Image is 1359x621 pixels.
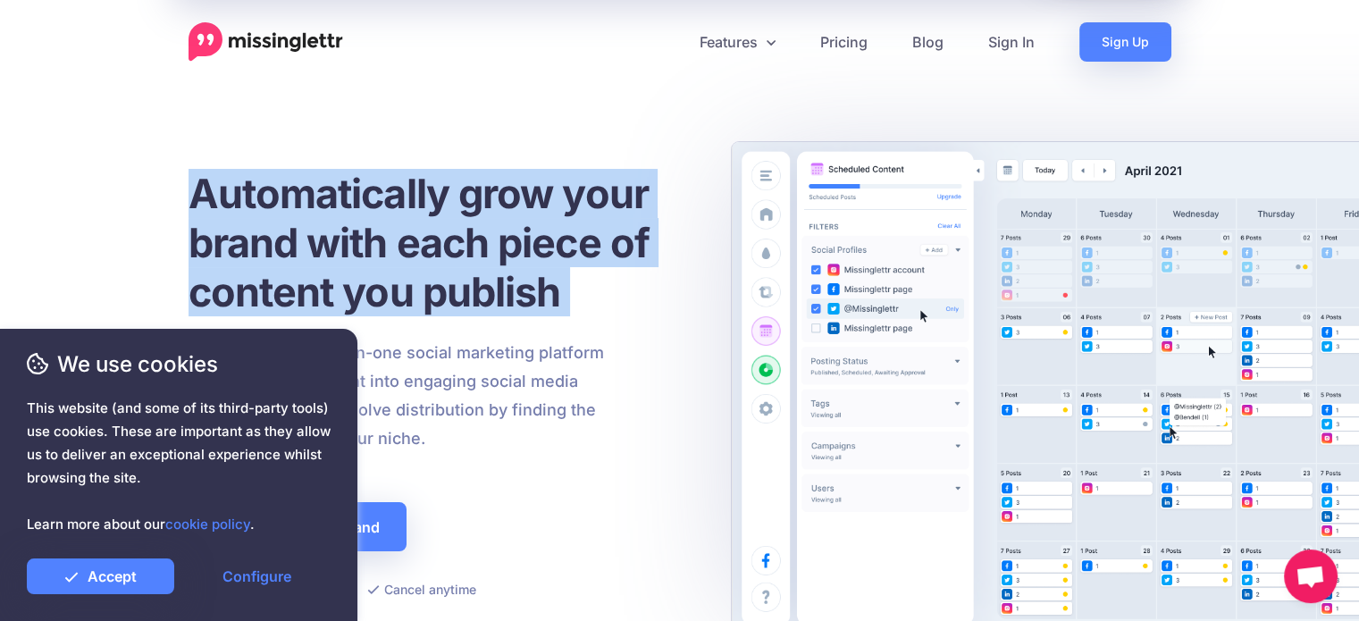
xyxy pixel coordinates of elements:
a: cookie policy [165,516,250,533]
a: Accept [27,558,174,594]
a: Blog [890,22,966,62]
p: Missinglettr is an all-in-one social marketing platform that turns your content into engaging soc... [189,339,605,453]
span: This website (and some of its third-party tools) use cookies. These are important as they allow u... [27,397,331,536]
a: Sign Up [1079,22,1171,62]
a: Pricing [798,22,890,62]
span: We use cookies [27,348,331,380]
h1: Automatically grow your brand with each piece of content you publish [189,169,693,316]
div: Open chat [1284,550,1338,603]
a: Features [677,22,798,62]
a: Configure [183,558,331,594]
a: Sign In [966,22,1057,62]
a: Home [189,22,343,62]
li: Cancel anytime [367,578,476,600]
